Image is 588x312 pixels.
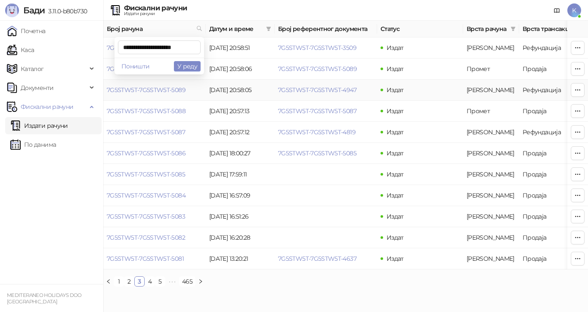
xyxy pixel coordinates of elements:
td: [DATE] 20:57:12 [206,122,275,143]
button: right [195,276,206,287]
td: Аванс [463,37,519,59]
td: Промет [463,101,519,122]
td: 7G5STW5T-7G5STW5T-5085 [103,164,206,185]
span: Документи [21,79,53,96]
td: [DATE] 20:57:13 [206,101,275,122]
span: filter [266,26,271,31]
small: MEDITERANEO HOLIDAYS DOO [GEOGRAPHIC_DATA] [7,292,82,305]
a: 7G5STW5T-7G5STW5T-5089 [278,65,357,73]
span: K [567,3,581,17]
a: 7G5STW5T-7G5STW5T-5089 [107,86,186,94]
a: 7G5STW5T-7G5STW5T-5087 [278,107,356,115]
div: Издати рачуни [124,12,187,16]
th: Статус [377,21,463,37]
a: 7G5STW5T-7G5STW5T-5088 [107,107,186,115]
span: Издат [387,86,404,94]
a: 7G5STW5T-7G5STW5T-5090 [107,65,186,73]
th: Број рачуна [103,21,206,37]
a: Издати рачуни [10,117,68,134]
td: [DATE] 20:58:06 [206,59,275,80]
a: 7G5STW5T-7G5STW5T-5081 [107,255,184,263]
span: Фискални рачуни [21,98,73,115]
a: Документација [550,3,564,17]
span: Издат [387,149,404,157]
button: left [103,276,114,287]
a: 7G5STW5T-7G5STW5T-5085 [107,170,185,178]
li: 2 [124,276,134,287]
span: Издат [387,170,404,178]
li: 1 [114,276,124,287]
a: По данима [10,136,56,153]
span: Врста рачуна [467,24,507,34]
td: 7G5STW5T-7G5STW5T-5081 [103,248,206,269]
span: filter [264,22,273,35]
td: Аванс [463,164,519,185]
span: filter [511,26,516,31]
span: ••• [165,276,179,287]
a: 7G5STW5T-7G5STW5T-5087 [107,128,185,136]
td: Аванс [463,248,519,269]
th: Врста рачуна [463,21,519,37]
a: 7G5STW5T-7G5STW5T-5085 [278,149,356,157]
span: Издат [387,128,404,136]
li: Претходна страна [103,276,114,287]
td: 7G5STW5T-7G5STW5T-5084 [103,185,206,206]
li: 4 [145,276,155,287]
a: 4 [145,277,155,286]
span: Издат [387,107,404,115]
td: [DATE] 16:20:28 [206,227,275,248]
a: Каса [7,41,34,59]
a: 465 [179,277,195,286]
td: 7G5STW5T-7G5STW5T-5087 [103,122,206,143]
li: 465 [179,276,195,287]
span: Издат [387,213,404,220]
a: 7G5STW5T-7G5STW5T-4819 [278,128,356,136]
td: Аванс [463,227,519,248]
a: 7G5STW5T-7G5STW5T-5086 [107,149,186,157]
a: 7G5STW5T-7G5STW5T-4637 [278,255,356,263]
td: Аванс [463,122,519,143]
li: 3 [134,276,145,287]
a: 7G5STW5T-7G5STW5T-5084 [107,192,186,199]
td: Аванс [463,80,519,101]
td: [DATE] 20:58:51 [206,37,275,59]
a: 3 [135,277,144,286]
a: 7G5STW5T-7G5STW5T-5091 [107,44,184,52]
span: Каталог [21,60,44,77]
td: Аванс [463,185,519,206]
a: 5 [155,277,165,286]
td: 7G5STW5T-7G5STW5T-5082 [103,227,206,248]
td: Аванс [463,143,519,164]
span: filter [509,22,517,35]
a: 7G5STW5T-7G5STW5T-5082 [107,234,185,241]
span: 3.11.0-b80b730 [45,7,87,15]
td: 7G5STW5T-7G5STW5T-5088 [103,101,206,122]
span: Врста трансакције [523,24,580,34]
td: [DATE] 18:00:27 [206,143,275,164]
td: [DATE] 16:57:09 [206,185,275,206]
span: right [198,279,203,284]
span: Издат [387,65,404,73]
img: Logo [5,3,19,17]
td: [DATE] 17:59:11 [206,164,275,185]
span: Издат [387,44,404,52]
td: 7G5STW5T-7G5STW5T-5083 [103,206,206,227]
button: Поништи [118,61,153,71]
a: 7G5STW5T-7G5STW5T-5083 [107,213,185,220]
div: Фискални рачуни [124,5,187,12]
th: Број референтног документа [275,21,377,37]
td: [DATE] 20:58:05 [206,80,275,101]
td: [DATE] 13:20:21 [206,248,275,269]
span: Датум и време [209,24,263,34]
span: Број рачуна [107,24,193,34]
td: Промет [463,59,519,80]
span: left [106,279,111,284]
a: 7G5STW5T-7G5STW5T-3509 [278,44,356,52]
span: Бади [23,5,45,15]
span: Издат [387,255,404,263]
a: 1 [114,277,124,286]
a: 7G5STW5T-7G5STW5T-4947 [278,86,356,94]
li: Следећа страна [195,276,206,287]
li: Следећих 5 Страна [165,276,179,287]
a: 2 [124,277,134,286]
